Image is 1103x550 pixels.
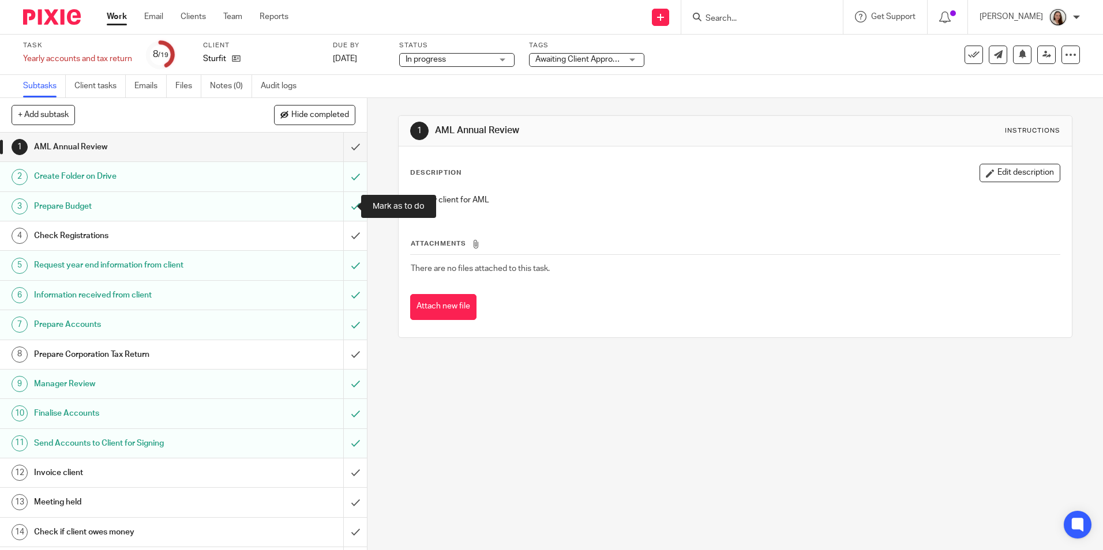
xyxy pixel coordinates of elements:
button: Attach new file [410,294,477,320]
a: Email [144,11,163,22]
div: 8 [12,346,28,363]
div: 4 [12,228,28,244]
h1: AML Annual Review [435,125,760,137]
input: Search [704,14,808,24]
div: 9 [12,376,28,392]
h1: Check if client owes money [34,523,232,541]
button: Hide completed [274,105,355,125]
div: 10 [12,405,28,421]
a: Audit logs [261,75,305,97]
h1: Prepare Accounts [34,316,232,333]
a: Work [107,11,127,22]
h1: Manager Review [34,375,232,393]
span: Hide completed [291,111,349,120]
button: + Add subtask [12,105,75,125]
a: Team [223,11,242,22]
h1: Meeting held [34,494,232,511]
div: 11 [12,435,28,451]
button: Edit description [980,164,1060,182]
label: Due by [333,41,385,50]
p: Review client for AML [411,194,1059,206]
div: 14 [12,524,28,540]
h1: Information received from client [34,287,232,304]
a: Client tasks [74,75,126,97]
p: Sturfit [203,53,226,65]
label: Tags [529,41,644,50]
span: [DATE] [333,55,357,63]
p: Description [410,168,462,178]
a: Subtasks [23,75,66,97]
h1: Create Folder on Drive [34,168,232,185]
div: Yearly accounts and tax return [23,53,132,65]
h1: AML Annual Review [34,138,232,156]
h1: Check Registrations [34,227,232,244]
div: 2 [12,169,28,185]
a: Files [175,75,201,97]
a: Emails [134,75,167,97]
div: 8 [153,48,168,61]
span: In progress [406,55,446,63]
h1: Send Accounts to Client for Signing [34,435,232,452]
p: [PERSON_NAME] [980,11,1043,22]
div: 1 [12,139,28,155]
img: Pixie [23,9,81,25]
img: Profile.png [1049,8,1067,27]
div: 5 [12,258,28,274]
h1: Invoice client [34,464,232,481]
div: Instructions [1005,126,1060,135]
div: 13 [12,494,28,510]
span: Attachments [411,240,466,247]
span: Get Support [871,13,916,21]
span: There are no files attached to this task. [411,265,550,273]
h1: Prepare Corporation Tax Return [34,346,232,363]
a: Reports [260,11,288,22]
label: Status [399,41,515,50]
div: 12 [12,465,28,481]
span: Awaiting Client Approval [535,55,622,63]
label: Client [203,41,318,50]
div: 7 [12,317,28,333]
div: 1 [410,122,429,140]
div: 3 [12,198,28,214]
h1: Prepare Budget [34,198,232,215]
div: 6 [12,287,28,303]
h1: Finalise Accounts [34,405,232,422]
label: Task [23,41,132,50]
a: Notes (0) [210,75,252,97]
a: Clients [181,11,206,22]
h1: Request year end information from client [34,257,232,274]
small: /19 [158,52,168,58]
